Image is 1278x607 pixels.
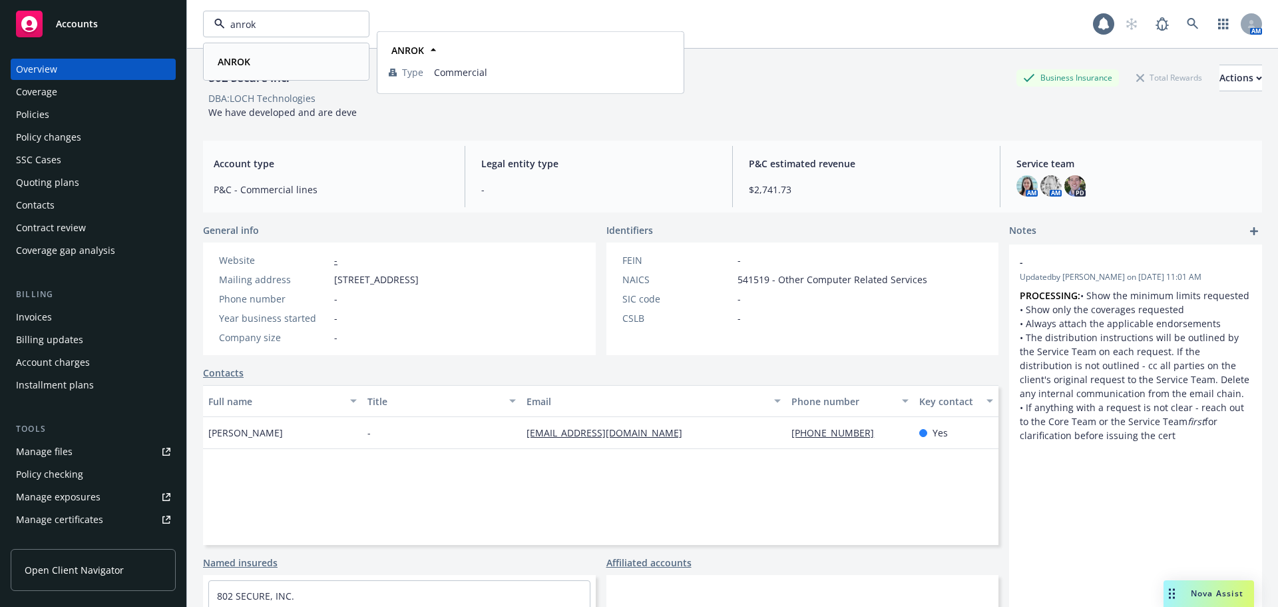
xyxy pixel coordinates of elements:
div: Invoices [16,306,52,328]
span: Identifiers [606,223,653,237]
a: Policies [11,104,176,125]
div: Billing updates [16,329,83,350]
a: 802 SECURE, INC. [217,590,294,602]
a: Manage certificates [11,509,176,530]
span: - [738,253,741,267]
span: Accounts [56,19,98,29]
div: FEIN [622,253,732,267]
div: Policy checking [16,464,83,485]
span: We have developed and are deve [208,106,357,119]
a: Contacts [203,366,244,380]
div: Policies [16,104,49,125]
span: Updated by [PERSON_NAME] on [DATE] 11:01 AM [1020,271,1251,283]
div: Email [527,394,766,408]
a: [EMAIL_ADDRESS][DOMAIN_NAME] [527,426,693,439]
input: Filter by keyword [225,17,342,31]
div: Key contact [919,394,978,408]
strong: ANROK [218,55,250,68]
span: Account type [214,157,449,171]
div: Total Rewards [1130,69,1209,86]
div: Drag to move [1164,580,1180,607]
div: Contacts [16,195,55,216]
span: [STREET_ADDRESS] [334,273,419,287]
div: Business Insurance [1016,69,1119,86]
button: Phone number [786,385,913,417]
button: Email [521,385,786,417]
div: Coverage [16,81,57,103]
a: Manage claims [11,532,176,553]
a: Accounts [11,5,176,43]
a: Quoting plans [11,172,176,193]
button: Full name [203,385,362,417]
a: Installment plans [11,374,176,396]
div: Phone number [219,292,329,306]
div: Manage exposures [16,486,101,508]
a: Invoices [11,306,176,328]
span: - [334,292,337,306]
a: [PHONE_NUMBER] [791,426,885,439]
div: Quoting plans [16,172,79,193]
span: Yes [933,426,948,440]
a: Manage exposures [11,486,176,508]
div: Company size [219,330,329,344]
div: Contract review [16,217,86,239]
div: Manage certificates [16,509,103,530]
div: SSC Cases [16,149,61,171]
div: Tools [11,422,176,436]
div: Website [219,253,329,267]
div: Account charges [16,352,90,373]
img: photo [1016,175,1038,197]
a: Affiliated accounts [606,556,692,570]
div: Overview [16,59,57,80]
span: - [738,311,741,325]
button: Nova Assist [1164,580,1254,607]
span: P&C - Commercial lines [214,183,449,197]
a: Policy changes [11,127,176,148]
span: [PERSON_NAME] [208,426,283,440]
span: Notes [1009,223,1036,239]
div: Phone number [791,394,893,408]
p: • Show the minimum limits requested • Show only the coverages requested • Always attach the appli... [1020,289,1251,442]
span: Type [402,65,423,79]
a: Switch app [1210,11,1237,37]
a: Overview [11,59,176,80]
span: P&C estimated revenue [749,157,984,171]
img: photo [1064,175,1086,197]
span: 541519 - Other Computer Related Services [738,273,927,287]
span: $2,741.73 [749,183,984,197]
div: Coverage gap analysis [16,240,115,261]
a: Report a Bug [1149,11,1175,37]
span: - [1020,255,1217,269]
span: Service team [1016,157,1251,171]
strong: PROCESSING: [1020,289,1080,302]
a: Contract review [11,217,176,239]
a: add [1246,223,1262,239]
a: SSC Cases [11,149,176,171]
a: Search [1179,11,1206,37]
a: Contacts [11,195,176,216]
span: Nova Assist [1191,588,1243,599]
button: Actions [1219,65,1262,91]
span: - [367,426,371,440]
a: - [334,254,337,267]
div: CSLB [622,311,732,325]
em: first [1187,415,1205,428]
div: Year business started [219,311,329,325]
span: Legal entity type [481,157,716,171]
span: - [738,292,741,306]
div: Title [367,394,501,408]
a: Coverage [11,81,176,103]
div: Billing [11,288,176,301]
span: - [481,183,716,197]
a: Coverage gap analysis [11,240,176,261]
button: Key contact [914,385,998,417]
div: Installment plans [16,374,94,396]
a: Account charges [11,352,176,373]
div: Policy changes [16,127,81,148]
a: Billing updates [11,329,176,350]
span: - [334,330,337,344]
div: Manage files [16,441,73,462]
span: General info [203,223,259,237]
